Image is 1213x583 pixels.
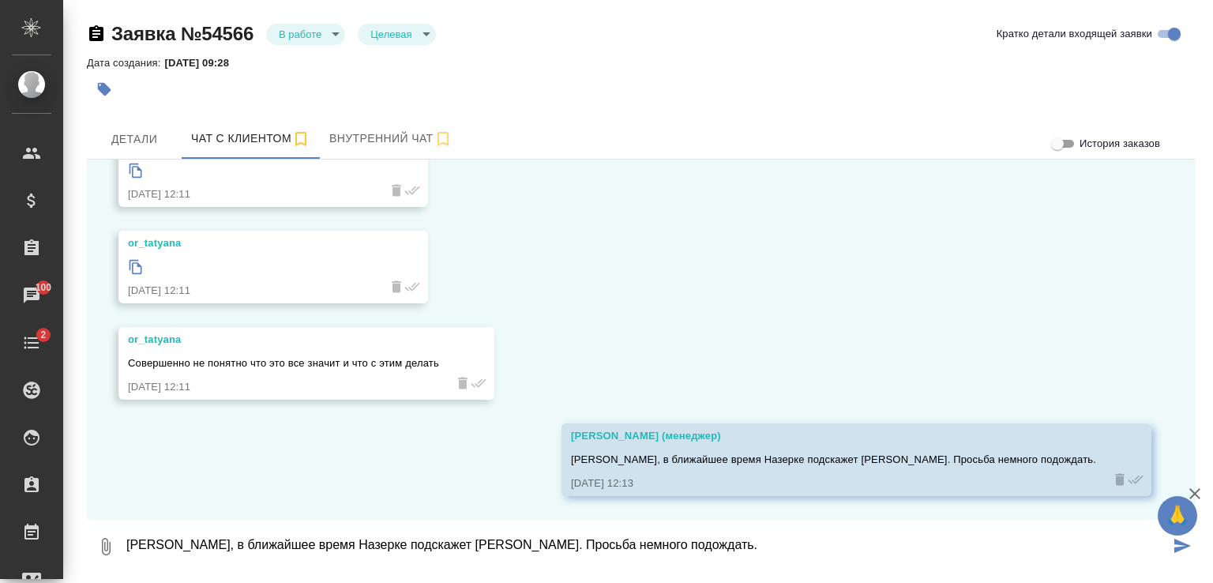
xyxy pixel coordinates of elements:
div: [DATE] 12:11 [128,379,439,395]
span: Кратко детали входящей заявки [997,26,1152,42]
span: [PERSON_NAME], в ближайшее время Назерке подскажет [PERSON_NAME]. Просьба немного подождать. [571,453,1096,465]
span: 🙏 [1164,499,1191,532]
button: Целевая [366,28,416,41]
div: [PERSON_NAME] (менеджер) [571,428,1096,444]
div: [DATE] 12:11 [128,186,373,202]
span: Чат с клиентом [191,129,310,149]
p: Дата создания: [87,57,164,69]
div: or_tatyana [128,235,373,251]
a: 100 [4,276,59,315]
div: [DATE] 12:11 [128,283,373,299]
div: or_tatyana [128,332,439,348]
button: Добавить тэг [87,72,122,107]
span: 100 [26,280,62,295]
span: 2 [31,327,55,343]
button: Скопировать ссылку [87,24,106,43]
div: [DATE] 12:13 [571,476,1096,491]
a: 2 [4,323,59,363]
div: В работе [358,24,435,45]
button: В работе [274,28,326,41]
button: 🙏 [1158,496,1197,536]
span: История заказов [1080,136,1160,152]
p: [DATE] 09:28 [164,57,241,69]
svg: Подписаться [291,130,310,149]
button: 391680471 (or_tatyana) - (undefined) [182,119,320,159]
span: Детали [96,130,172,149]
span: Совершенно не понятно что это все значит и что с этим делать [128,357,439,369]
svg: Подписаться [434,130,453,149]
span: Внутренний чат [329,129,453,149]
div: В работе [266,24,345,45]
a: Заявка №54566 [111,23,253,44]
